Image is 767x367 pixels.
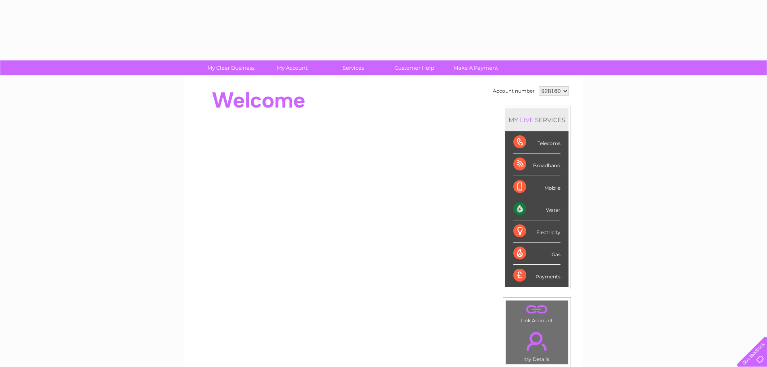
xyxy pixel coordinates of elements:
[320,60,387,75] a: Services
[513,243,560,265] div: Gas
[506,300,568,326] td: Link Account
[442,60,509,75] a: Make A Payment
[513,176,560,198] div: Mobile
[491,84,537,98] td: Account number
[513,153,560,176] div: Broadband
[505,108,569,131] div: MY SERVICES
[506,325,568,365] td: My Details
[513,131,560,153] div: Telecoms
[518,116,535,124] div: LIVE
[508,327,566,355] a: .
[513,220,560,243] div: Electricity
[513,198,560,220] div: Water
[198,60,264,75] a: My Clear Business
[381,60,448,75] a: Customer Help
[508,303,566,317] a: .
[259,60,325,75] a: My Account
[513,265,560,286] div: Payments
